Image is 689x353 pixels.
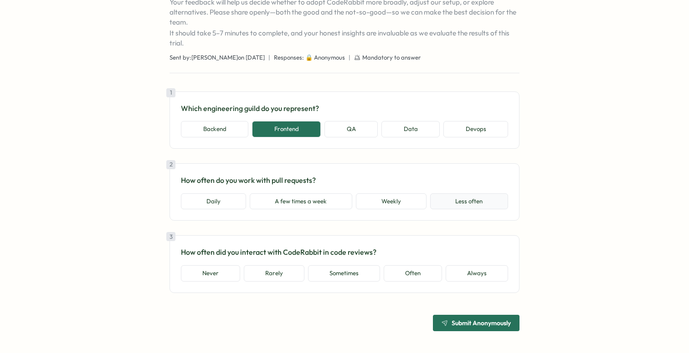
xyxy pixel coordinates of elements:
[252,121,321,137] button: Frontend
[324,121,378,137] button: QA
[308,265,380,282] button: Sometimes
[452,320,511,326] span: Submit Anonymously
[181,265,240,282] button: Never
[181,193,246,210] button: Daily
[181,247,508,258] p: How often did you interact with CodeRabbit in code reviews?
[166,88,175,97] div: 1
[274,54,345,62] span: Responses: 🔒 Anonymous
[430,193,509,210] button: Less often
[166,160,175,169] div: 2
[166,232,175,241] div: 3
[181,103,508,114] p: Which engineering guild do you represent?
[356,193,427,210] button: Weekly
[181,121,248,137] button: Backend
[170,54,265,62] span: Sent by: [PERSON_NAME] on [DATE]
[362,54,421,62] span: Mandatory to answer
[446,265,508,282] button: Always
[384,265,442,282] button: Often
[268,54,270,62] span: |
[433,315,519,331] button: Submit Anonymously
[349,54,350,62] span: |
[181,175,508,186] p: How often do you work with pull requests?
[244,265,304,282] button: Rarely
[381,121,440,137] button: Data
[250,193,353,210] button: A few times a week
[443,121,508,137] button: Devops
